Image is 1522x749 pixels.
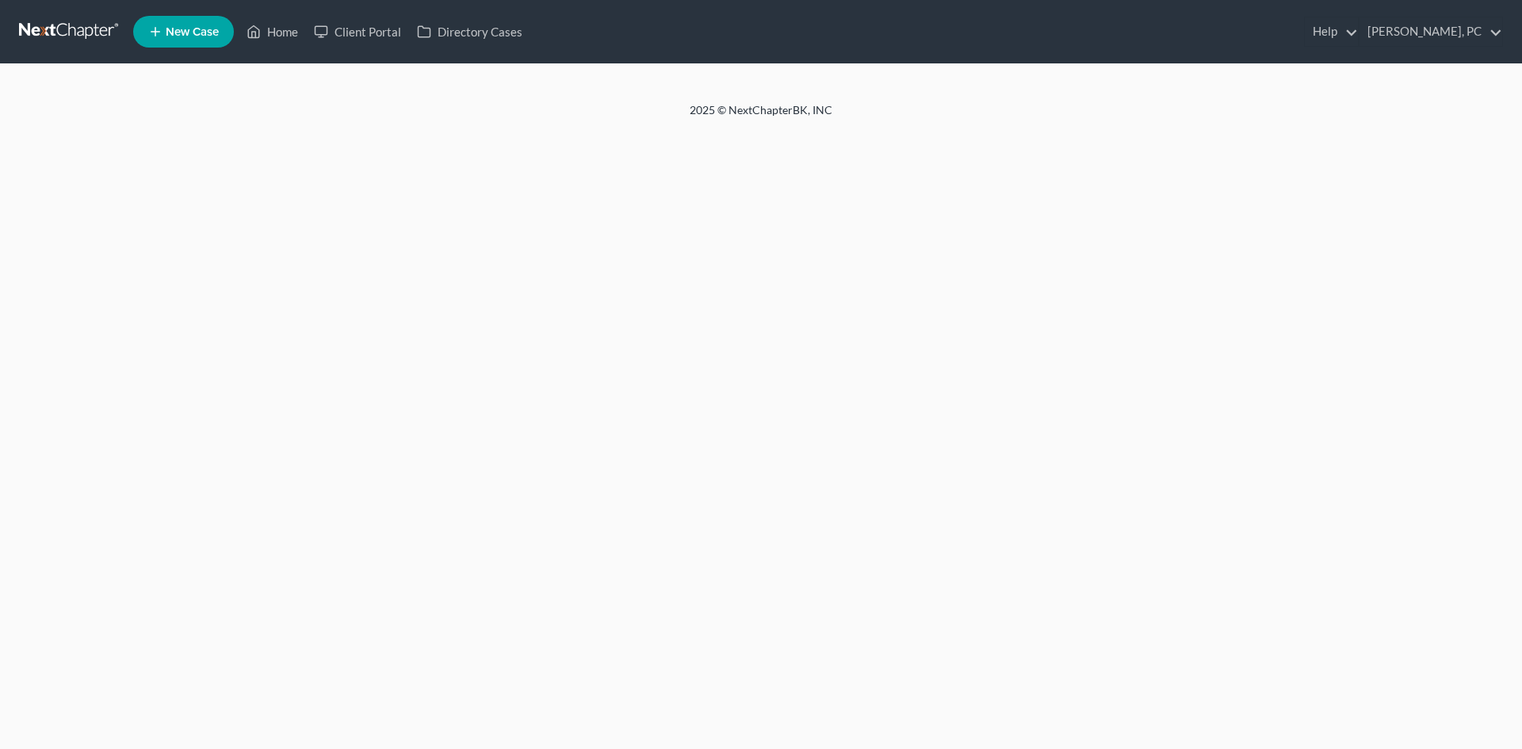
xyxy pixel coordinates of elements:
[306,17,409,46] a: Client Portal
[239,17,306,46] a: Home
[1305,17,1358,46] a: Help
[133,16,234,48] new-legal-case-button: New Case
[309,102,1213,131] div: 2025 © NextChapterBK, INC
[409,17,530,46] a: Directory Cases
[1359,17,1502,46] a: [PERSON_NAME], PC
